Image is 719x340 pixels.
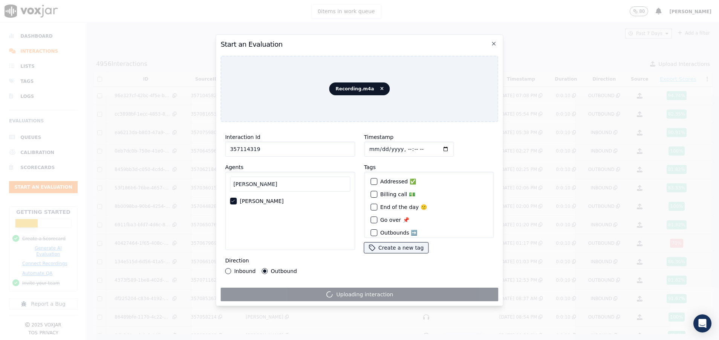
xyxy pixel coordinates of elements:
[225,142,355,157] input: reference id, file name, etc
[380,230,417,235] label: Outbounds ➡️
[364,134,393,140] label: Timestamp
[225,258,249,264] label: Direction
[225,134,260,140] label: Interaction Id
[240,198,283,204] label: [PERSON_NAME]
[380,192,415,197] label: Billing call 💵
[380,204,427,210] label: End of the day 🙁
[225,164,243,170] label: Agents
[234,268,255,274] label: Inbound
[380,217,409,223] label: Go over 📌
[329,82,390,95] span: Recording.m4a
[364,164,376,170] label: Tags
[693,314,711,332] div: Open Intercom Messenger
[220,39,498,50] h2: Start an Evaluation
[230,177,350,192] input: Search Agents...
[364,242,428,253] button: Create a new tag
[271,268,297,274] label: Outbound
[380,179,416,184] label: Addressed ✅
